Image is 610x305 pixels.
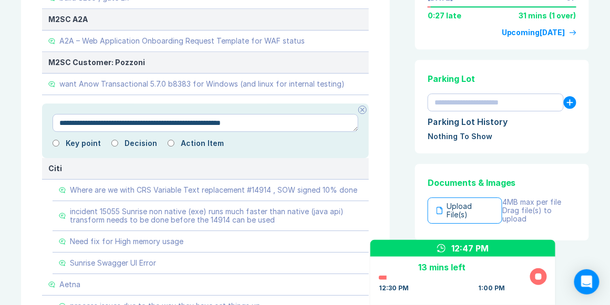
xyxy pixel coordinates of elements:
div: Upload File(s) [428,197,502,224]
a: Upcoming[DATE] [502,28,576,37]
div: 0:27 late [428,12,461,20]
div: Open Intercom Messenger [574,269,599,295]
div: want Anow Transactional 5.7.0 b8383 for Windows (and linux for internal testing) [59,80,345,88]
div: Aetna [59,280,80,289]
div: Drag file(s) to upload [502,206,576,223]
label: Action Item [181,139,224,148]
div: 1:00 PM [478,284,505,292]
div: incident 15055 Sunrise non native (exe) runs much faster than native (java api) transform needs t... [70,207,363,224]
div: Where are we with CRS Variable Text replacement #14914 , SOW signed 10% done [70,186,357,194]
div: A2A – Web Application Onboarding Request Template for WAF status [59,37,305,45]
div: Citi [48,164,363,173]
div: Nothing To Show [428,132,576,141]
div: Need fix for High memory usage [70,237,183,246]
div: Parking Lot [428,72,576,85]
div: 31 mins [519,12,547,20]
label: Decision [125,139,157,148]
div: Upcoming [DATE] [502,28,565,37]
div: M2SC Customer: Pozzoni [48,58,363,67]
div: Documents & Images [428,176,576,189]
div: Parking Lot History [428,115,576,128]
div: 4MB max per file [502,198,576,206]
div: 12:47 PM [452,242,489,255]
div: M2SC A2A [48,15,363,24]
div: Sunrise Swagger UI Error [70,259,156,267]
label: Key point [66,139,101,148]
div: ( 1 over ) [550,12,576,20]
div: 13 mins left [379,261,505,274]
div: 12:30 PM [379,284,409,292]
